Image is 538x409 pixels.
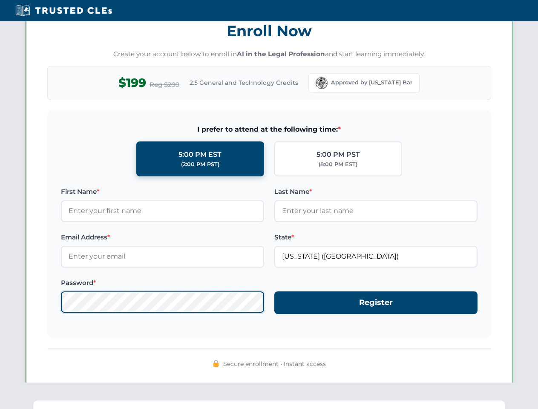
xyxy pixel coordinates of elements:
[13,4,115,17] img: Trusted CLEs
[274,200,478,222] input: Enter your last name
[319,160,357,169] div: (8:00 PM EST)
[47,49,491,59] p: Create your account below to enroll in and start learning immediately.
[47,17,491,44] h3: Enroll Now
[274,246,478,267] input: Florida (FL)
[61,200,264,222] input: Enter your first name
[61,246,264,267] input: Enter your email
[274,232,478,242] label: State
[316,149,360,160] div: 5:00 PM PST
[274,187,478,197] label: Last Name
[181,160,219,169] div: (2:00 PM PST)
[274,291,478,314] button: Register
[223,359,326,369] span: Secure enrollment • Instant access
[213,360,219,367] img: 🔒
[150,80,179,90] span: Reg $299
[331,78,412,87] span: Approved by [US_STATE] Bar
[237,50,325,58] strong: AI in the Legal Profession
[316,77,328,89] img: Florida Bar
[178,149,222,160] div: 5:00 PM EST
[61,187,264,197] label: First Name
[61,278,264,288] label: Password
[61,124,478,135] span: I prefer to attend at the following time:
[190,78,298,87] span: 2.5 General and Technology Credits
[61,232,264,242] label: Email Address
[118,73,146,92] span: $199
